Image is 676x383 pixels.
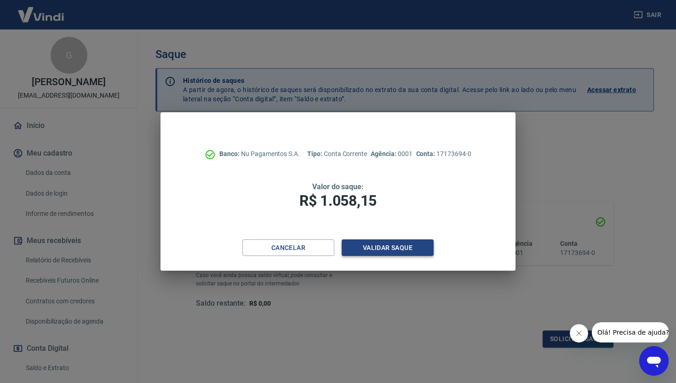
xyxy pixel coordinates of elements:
span: R$ 1.058,15 [299,192,377,209]
span: Conta: [416,150,437,157]
iframe: Fechar mensagem [570,324,588,342]
iframe: Mensagem da empresa [592,322,669,342]
span: Banco: [219,150,241,157]
p: Nu Pagamentos S.A. [219,149,300,159]
span: Agência: [371,150,398,157]
span: Valor do saque: [312,182,364,191]
button: Validar saque [342,239,434,256]
p: 0001 [371,149,412,159]
iframe: Botão para abrir a janela de mensagens [639,346,669,376]
span: Tipo: [307,150,324,157]
span: Olá! Precisa de ajuda? [6,6,77,14]
p: Conta Corrente [307,149,367,159]
p: 17173694-0 [416,149,471,159]
button: Cancelar [242,239,334,256]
